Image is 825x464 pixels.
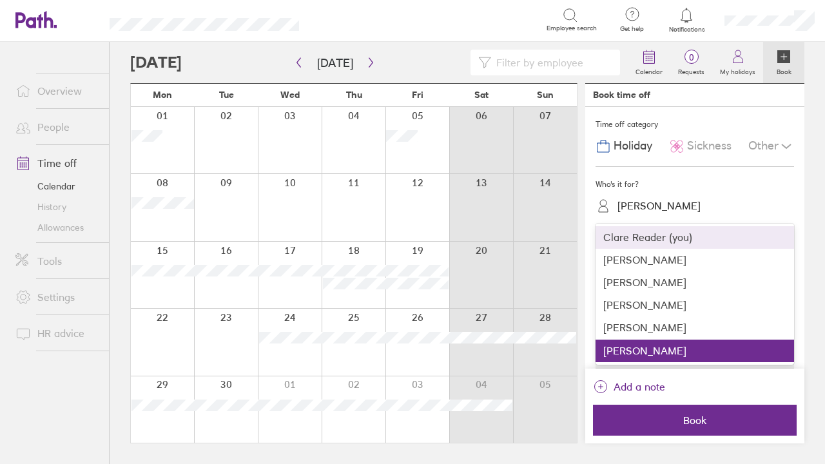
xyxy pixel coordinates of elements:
div: [PERSON_NAME] [596,249,794,271]
label: Calendar [628,64,670,76]
a: Time off [5,150,109,176]
div: [PERSON_NAME] [596,316,794,339]
input: Filter by employee [491,50,612,75]
span: Get help [611,25,653,33]
a: 0Requests [670,42,712,83]
label: My holidays [712,64,763,76]
span: Sickness [687,139,732,153]
a: Tools [5,248,109,274]
span: Holiday [614,139,652,153]
div: [PERSON_NAME] [596,294,794,316]
span: Add a note [614,376,665,397]
a: History [5,197,109,217]
span: Employee search [547,24,597,32]
div: [PERSON_NAME] [617,200,701,212]
a: Notifications [666,6,708,34]
a: HR advice [5,320,109,346]
label: Requests [670,64,712,76]
a: My holidays [712,42,763,83]
a: Overview [5,78,109,104]
a: Book [763,42,804,83]
span: Sat [474,90,489,100]
span: Thu [346,90,362,100]
div: Search [334,14,367,25]
div: Who's it for? [596,175,794,194]
span: Wed [280,90,300,100]
div: [PERSON_NAME] [596,340,794,362]
a: Allowances [5,217,109,238]
label: Book [769,64,799,76]
button: Add a note [593,376,665,397]
span: Tue [219,90,234,100]
span: 0 [670,52,712,63]
div: Time off category [596,115,794,134]
span: Mon [153,90,172,100]
span: Book [602,414,788,426]
span: Notifications [666,26,708,34]
div: [PERSON_NAME] [596,271,794,294]
span: Sun [537,90,554,100]
div: Clare Reader (you) [596,226,794,249]
a: People [5,114,109,140]
a: Calendar [628,42,670,83]
div: Book time off [593,90,650,100]
button: Book [593,405,797,436]
div: Other [748,134,794,159]
button: [DATE] [307,52,364,73]
a: Settings [5,284,109,310]
a: Calendar [5,176,109,197]
span: Fri [412,90,423,100]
